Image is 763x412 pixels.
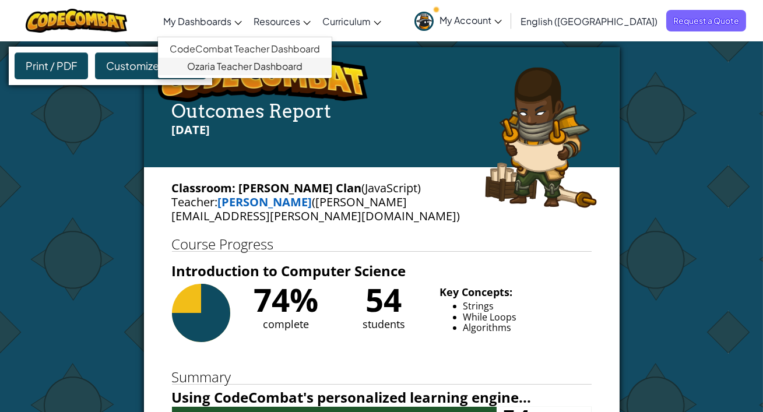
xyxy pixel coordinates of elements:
a: [PERSON_NAME] [218,194,312,210]
img: CodeCombat logo [26,9,128,33]
div: complete [244,316,328,333]
span: While Loops [463,311,517,323]
span: My Dashboards [163,15,231,27]
h4: Outcomes Report [158,102,606,121]
span: ([PERSON_NAME][EMAIL_ADDRESS][PERSON_NAME][DOMAIN_NAME]) [172,194,460,224]
a: Request a Quote [666,10,746,31]
span: My Account [439,14,502,26]
span: Classroom: [172,180,236,196]
span: Resources [254,15,300,27]
span: (JavaScript) [362,180,421,196]
span: Algorithms [463,321,512,334]
a: CodeCombat Teacher Dashboard [158,40,332,58]
span: [DATE] [172,122,210,138]
a: English ([GEOGRAPHIC_DATA]) [515,5,663,37]
div: 54 [342,284,426,316]
a: My Account [409,2,508,39]
b: [PERSON_NAME] Clan [239,180,362,196]
div: students [342,316,426,333]
span: Curriculum [322,15,371,27]
h3: Introduction to Computer Science [172,258,592,284]
span: Customize Report [106,59,195,72]
img: avatar [414,12,434,31]
h1: Course Progress [172,237,592,252]
span: Teacher: [172,194,218,210]
img: arryn.png [485,67,597,208]
a: Curriculum [317,5,387,37]
div: 74% [244,284,328,316]
a: Ozaria Teacher Dashboard [158,58,332,75]
h4: Using CodeCombat's personalized learning engine... [172,390,592,404]
h1: Summary [172,370,592,385]
a: Resources [248,5,317,37]
div: Print / PDF [15,52,88,79]
span: English ([GEOGRAPHIC_DATA]) [521,15,657,27]
b: Key Concepts: [440,285,513,299]
a: My Dashboards [157,5,248,37]
span: Strings [463,300,494,312]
